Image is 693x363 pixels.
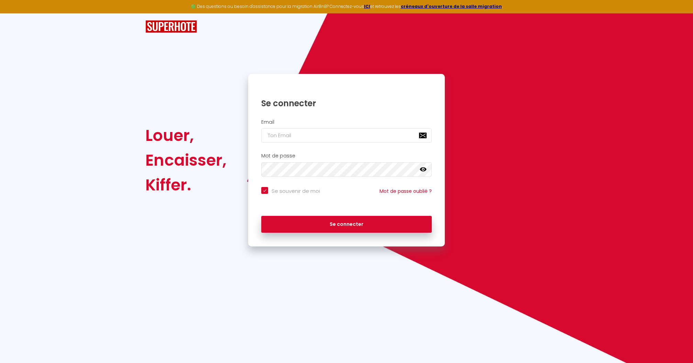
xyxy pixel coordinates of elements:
div: Encaisser, [145,148,227,173]
img: SuperHote logo [145,20,197,33]
button: Se connecter [261,216,432,233]
a: créneaux d'ouverture de la salle migration [401,3,502,9]
h1: Se connecter [261,98,432,109]
div: Louer, [145,123,227,148]
a: Mot de passe oublié ? [379,188,432,195]
input: Ton Email [261,128,432,143]
a: ICI [364,3,370,9]
h2: Email [261,119,432,125]
div: Kiffer. [145,173,227,197]
h2: Mot de passe [261,153,432,159]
